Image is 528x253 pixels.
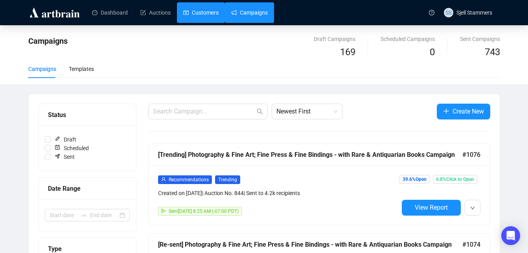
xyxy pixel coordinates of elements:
span: to [81,212,87,218]
span: Create New [453,106,484,116]
span: send [161,208,166,213]
span: 743 [485,47,500,58]
input: Start date [50,211,77,220]
a: Dashboard [92,2,128,23]
a: Customers [183,2,219,23]
span: 169 [340,47,355,58]
div: Scheduled Campaigns [381,35,435,43]
span: Recommendations [169,177,209,182]
span: SS [445,8,452,17]
span: Scheduled [51,144,92,153]
span: #1074 [462,240,480,249]
input: End date [90,211,118,220]
button: View Report [402,200,461,216]
span: user [161,177,166,182]
span: question-circle [429,10,434,15]
span: swap-right [81,212,87,218]
span: plus [443,108,449,114]
span: 6.8% Click to Open [433,175,477,184]
div: Draft Campaigns [314,35,355,43]
a: Auctions [140,2,171,23]
img: logo [28,6,81,19]
a: [Trending] Photography & Fine Art; Fine Press & Fine Bindings - with Rare & Antiquarian Books Cam... [148,143,490,225]
div: Created on [DATE] | Auction No. 844 | Sent to 4.2k recipients [158,189,399,197]
div: Templates [69,65,94,73]
a: Campaigns [231,2,268,23]
span: 39.6% Open [399,175,430,184]
div: [Re-sent] Photography & Fine Art; Fine Press & Fine Bindings - with Rare & Antiquarian Books Camp... [158,240,462,249]
span: Sent [DATE] 8:25 AM (-07:00 PDT) [169,208,239,214]
span: down [470,206,475,210]
span: Sent [51,153,78,161]
input: Search Campaign... [153,107,255,116]
div: Date Range [48,184,127,193]
div: Campaigns [28,65,56,73]
span: #1076 [462,150,480,160]
span: search [257,108,263,115]
span: Campaigns [28,36,68,46]
span: View Report [415,204,448,211]
div: [Trending] Photography & Fine Art; Fine Press & Fine Bindings - with Rare & Antiquarian Books Cam... [158,150,462,160]
span: 0 [430,47,435,58]
span: Draft [51,135,79,144]
div: Sent Campaigns [460,35,500,43]
button: Create New [437,104,490,119]
span: Newest First [276,104,338,119]
span: Trending [215,175,240,184]
div: Status [48,110,127,120]
span: Sjell Stammers [456,9,492,16]
div: Open Intercom Messenger [501,226,520,245]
